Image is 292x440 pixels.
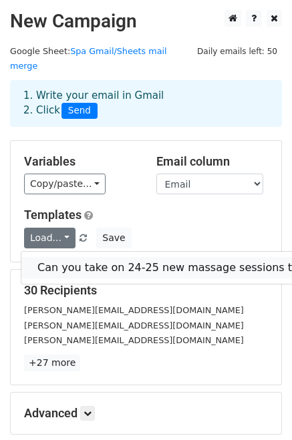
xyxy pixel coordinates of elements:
h2: New Campaign [10,10,282,33]
a: Load... [24,228,76,248]
a: Daily emails left: 50 [192,46,282,56]
small: [PERSON_NAME][EMAIL_ADDRESS][DOMAIN_NAME] [24,305,244,315]
h5: Email column [156,154,269,169]
small: [PERSON_NAME][EMAIL_ADDRESS][DOMAIN_NAME] [24,335,244,345]
small: [PERSON_NAME][EMAIL_ADDRESS][DOMAIN_NAME] [24,320,244,331]
div: 1. Write your email in Gmail 2. Click [13,88,279,119]
span: Send [61,103,98,119]
a: +27 more [24,355,80,371]
span: Daily emails left: 50 [192,44,282,59]
iframe: Chat Widget [225,376,292,440]
h5: 30 Recipients [24,283,268,298]
a: Templates [24,208,82,222]
a: Spa Gmail/Sheets mail merge [10,46,167,71]
a: Copy/paste... [24,174,106,194]
h5: Advanced [24,406,268,421]
h5: Variables [24,154,136,169]
button: Save [96,228,131,248]
small: Google Sheet: [10,46,167,71]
